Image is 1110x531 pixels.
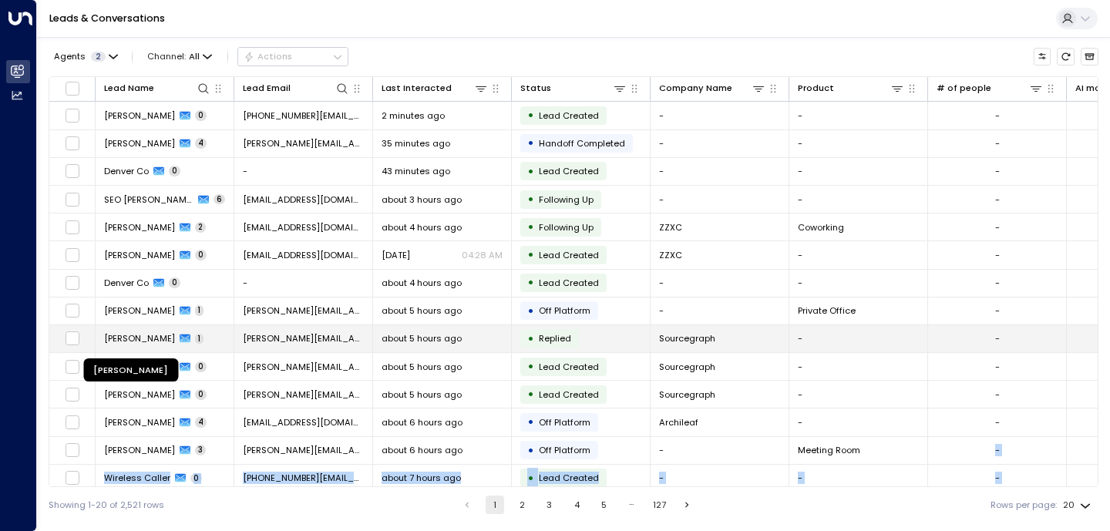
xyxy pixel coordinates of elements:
span: Coworking [798,221,844,234]
span: dominique.vandenbulcke@sourcegraph.com [243,361,364,373]
span: Lead Created [539,361,599,373]
div: • [527,161,534,182]
span: Cameron Kruger [104,416,175,428]
div: [PERSON_NAME] [84,358,179,381]
span: ckruger@archileaf.com [243,416,364,428]
span: 2 [91,52,106,62]
div: Product [798,81,904,96]
span: 0 [195,389,207,400]
td: - [789,381,928,408]
td: - [789,241,928,268]
span: Lead Created [539,388,599,401]
div: Lead Name [104,81,154,96]
a: Leads & Conversations [49,12,165,25]
div: 20 [1063,496,1094,515]
td: - [651,465,789,492]
span: robertsutton94@yahoo.com [243,249,364,261]
span: 3 [195,445,206,455]
p: 04:28 AM [462,249,503,261]
div: - [995,332,1000,344]
div: • [527,328,534,349]
span: 0 [195,110,207,121]
span: Dominique Vandenbulcke [104,388,175,401]
div: - [995,416,1000,428]
span: dominique.vandenbulcke@sourcegraph.com [243,332,364,344]
span: Lead Created [539,249,599,261]
td: - [234,158,373,185]
span: 0 [190,473,202,484]
td: - [789,325,928,352]
span: 7209843597@call.com [243,109,364,122]
span: Sourcegraph [659,361,715,373]
div: • [527,440,534,461]
span: Toggle select row [65,136,80,151]
span: 1 [195,305,203,316]
span: All [189,52,200,62]
td: - [651,186,789,213]
span: Yesterday [382,249,410,261]
div: - [995,165,1000,177]
td: - [651,158,789,185]
div: Status [520,81,627,96]
div: # of people [937,81,1043,96]
span: 1 [195,334,203,344]
td: - [789,158,928,185]
span: Toggle select row [65,442,80,458]
td: - [789,353,928,380]
div: - [995,277,1000,289]
button: Go to next page [678,496,697,514]
div: Company Name [659,81,765,96]
button: Go to page 2 [513,496,531,514]
span: quizon.norman@yahoo.com [243,304,364,317]
span: about 5 hours ago [382,332,462,344]
div: Lead Email [243,81,349,96]
span: Toggle select row [65,470,80,486]
div: - [995,109,1000,122]
td: - [789,270,928,297]
button: Actions [237,47,348,66]
td: - [651,270,789,297]
div: • [527,301,534,321]
span: about 5 hours ago [382,361,462,373]
td: - [789,408,928,435]
div: Status [520,81,551,96]
span: ZZXC [659,249,682,261]
span: Off Platform [539,304,590,317]
td: - [789,186,928,213]
span: Lead Created [539,109,599,122]
div: • [527,189,534,210]
button: Archived Leads [1081,48,1098,66]
span: Darsey Ware [104,137,175,150]
td: - [789,465,928,492]
div: - [995,361,1000,373]
span: about 5 hours ago [382,304,462,317]
td: - [651,297,789,324]
span: Toggle select row [65,415,80,430]
td: - [789,102,928,129]
span: Replied [539,332,571,344]
span: 4 [195,138,207,149]
div: Showing 1-20 of 2,521 rows [49,499,164,512]
span: LARRY STTON [104,249,175,261]
span: 2 [195,222,206,233]
div: • [527,133,534,153]
span: about 4 hours ago [382,277,462,289]
span: Handoff Completed [539,137,625,150]
span: 4 [195,417,207,428]
div: • [527,217,534,237]
div: • [527,244,534,265]
td: - [789,130,928,157]
button: Go to page 127 [650,496,669,514]
span: 6 [214,194,225,205]
span: Agents [54,52,86,61]
span: Sourcegraph [659,388,715,401]
span: Toggle select row [65,387,80,402]
button: Customize [1034,48,1051,66]
span: 7209001170@call.com [243,472,364,484]
span: Toggle select row [65,163,80,179]
div: • [527,384,534,405]
span: Following Up [539,193,594,206]
span: Toggle select row [65,192,80,207]
span: Toggle select row [65,220,80,235]
div: Actions [244,51,292,62]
